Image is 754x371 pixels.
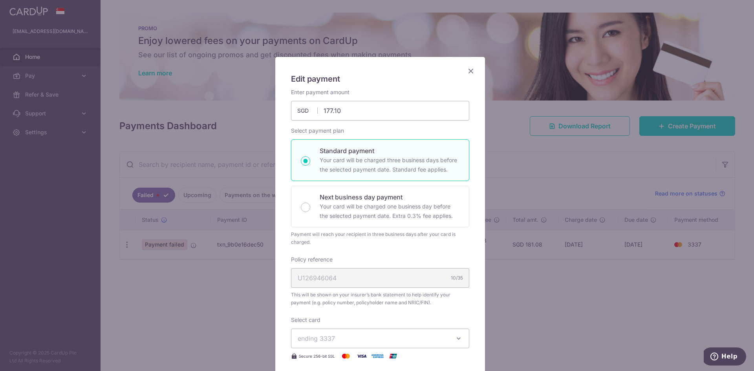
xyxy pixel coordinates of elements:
label: Select payment plan [291,127,344,135]
h5: Edit payment [291,73,469,85]
p: Your card will be charged one business day before the selected payment date. Extra 0.3% fee applies. [320,202,459,221]
span: This will be shown on your insurer’s bank statement to help identify your payment (e.g. policy nu... [291,291,469,307]
div: Payment will reach your recipient in three business days after your card is charged. [291,230,469,246]
p: Your card will be charged three business days before the selected payment date. Standard fee appl... [320,155,459,174]
img: UnionPay [385,351,401,361]
p: Next business day payment [320,192,459,202]
span: ending 3337 [298,334,335,342]
label: Enter payment amount [291,88,350,96]
label: Policy reference [291,256,333,263]
button: ending 3337 [291,329,469,348]
iframe: Opens a widget where you can find more information [704,347,746,367]
p: Standard payment [320,146,459,155]
span: Secure 256-bit SSL [299,353,335,359]
img: American Express [370,351,385,361]
span: SGD [297,107,318,115]
img: Mastercard [338,351,354,361]
div: 10/35 [451,274,463,282]
label: Select card [291,316,320,324]
input: 0.00 [291,101,469,121]
button: Close [466,66,476,76]
img: Visa [354,351,370,361]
